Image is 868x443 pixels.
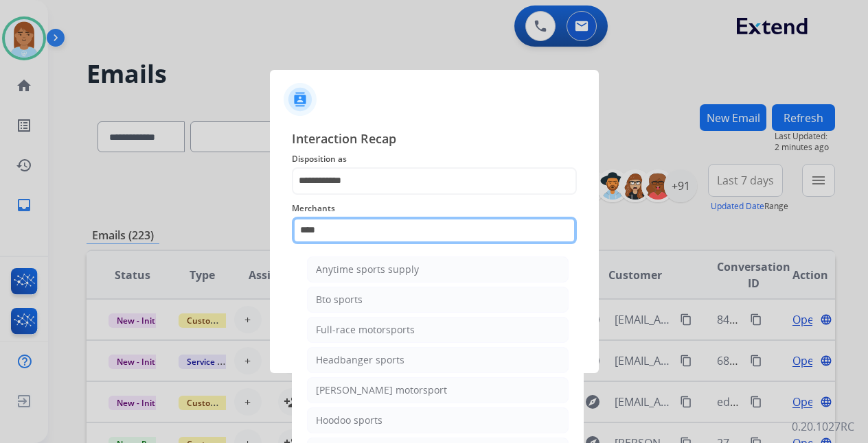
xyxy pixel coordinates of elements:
span: Interaction Recap [292,129,577,151]
div: Anytime sports supply [316,263,419,276]
span: Merchants [292,200,577,217]
div: [PERSON_NAME] motorsport [316,383,447,397]
div: Headbanger sports [316,353,404,367]
div: Hoodoo sports [316,414,382,427]
div: Bto sports [316,293,363,307]
img: contactIcon [284,83,317,116]
span: Disposition as [292,151,577,167]
p: 0.20.1027RC [792,418,854,435]
div: Full-race motorsports [316,323,415,337]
